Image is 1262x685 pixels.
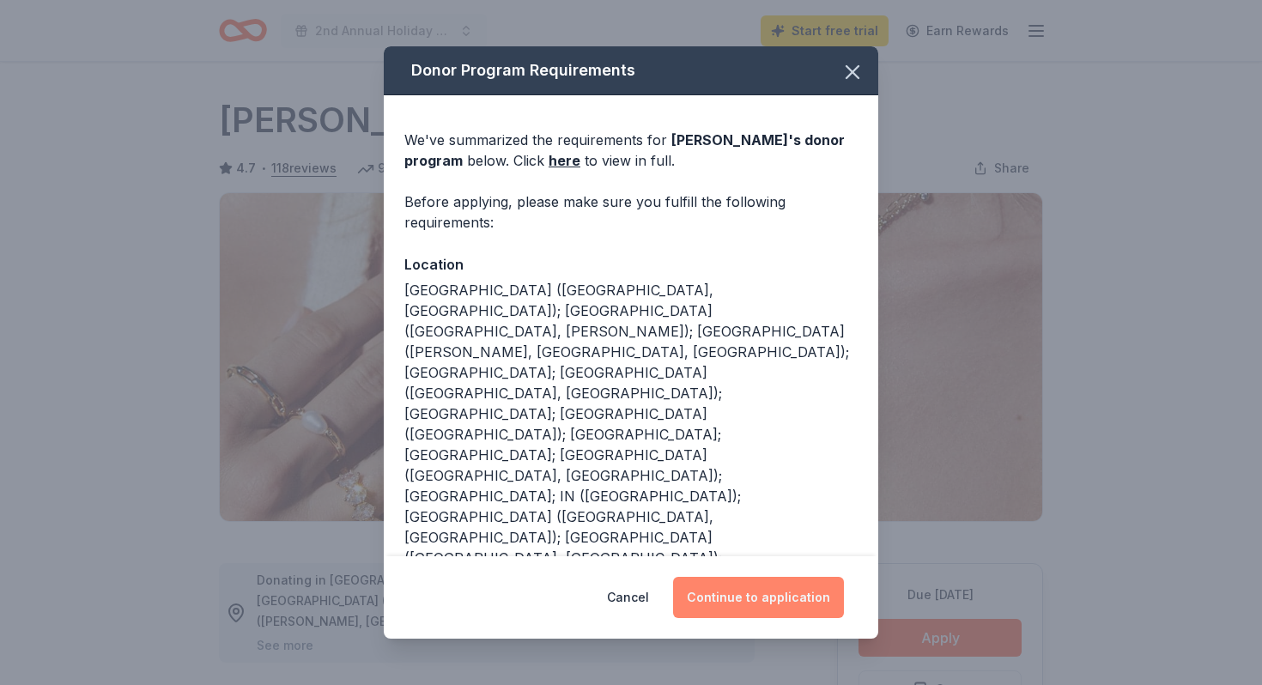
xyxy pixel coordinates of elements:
div: Donor Program Requirements [384,46,878,95]
button: Cancel [607,577,649,618]
a: here [549,150,580,171]
button: Continue to application [673,577,844,618]
div: We've summarized the requirements for below. Click to view in full. [404,130,858,171]
div: Before applying, please make sure you fulfill the following requirements: [404,191,858,233]
div: Location [404,253,858,276]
